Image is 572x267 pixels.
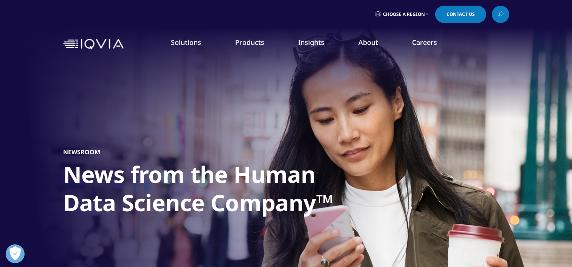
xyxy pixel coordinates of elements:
[63,39,124,50] img: IQVIA Healthcare Information Technology and Pharma Clinical Research Company
[171,38,201,47] a: Solutions
[127,26,509,62] nav: Primary
[235,38,264,47] a: Products
[298,38,324,47] a: Insights
[383,11,425,17] span: Choose a Region
[358,38,378,47] a: About
[63,160,347,221] h1: News from the Human Data Science Company™
[435,6,486,23] a: Contact Us
[6,244,25,263] button: Abrir preferencias
[412,38,437,47] a: Careers
[63,148,100,156] h5: Newsroom
[446,12,475,17] span: Contact Us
